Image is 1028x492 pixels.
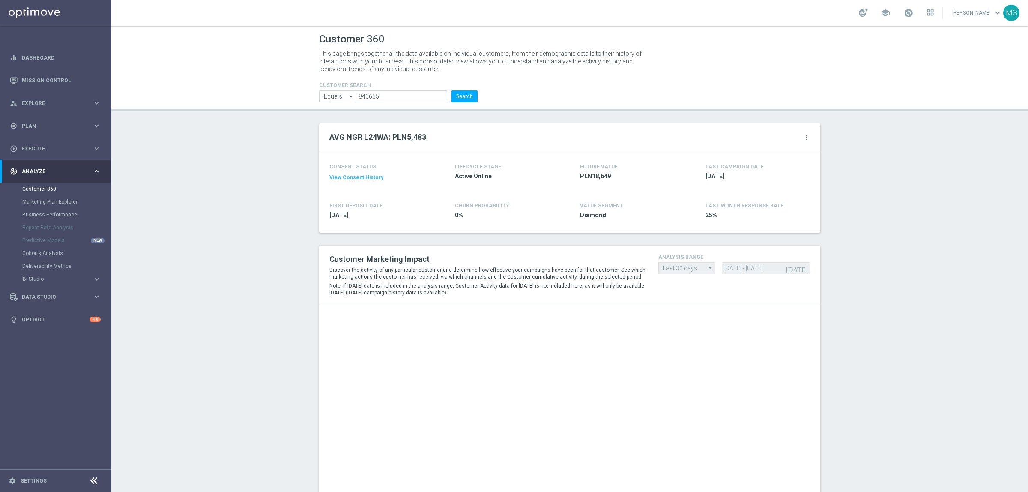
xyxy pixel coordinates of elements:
span: Plan [22,123,93,129]
button: equalizer Dashboard [9,54,101,61]
span: Active Online [455,172,555,180]
span: Explore [22,101,93,106]
input: Enter CID, Email, name or phone [319,90,356,102]
div: Cohorts Analysis [22,247,111,260]
div: Optibot [10,308,101,331]
div: Explore [10,99,93,107]
span: PLN18,649 [580,172,680,180]
i: person_search [10,99,18,107]
h2: Customer Marketing Impact [329,254,645,264]
span: 2015-11-14 [329,211,430,219]
div: Analyze [10,168,93,175]
button: BI Studio keyboard_arrow_right [22,276,101,282]
a: Cohorts Analysis [22,250,89,257]
h4: LIFECYCLE STAGE [455,164,501,170]
i: settings [9,477,16,485]
i: arrow_drop_down [706,263,715,273]
span: BI Studio [23,276,84,282]
div: Predictive Models [22,234,111,247]
p: This page brings together all the data available on individual customers, from their demographic ... [319,50,649,73]
button: track_changes Analyze keyboard_arrow_right [9,168,101,175]
div: Repeat Rate Analysis [22,221,111,234]
a: Dashboard [22,46,101,69]
span: Analyze [22,169,93,174]
i: keyboard_arrow_right [93,275,101,283]
i: lightbulb [10,316,18,324]
i: keyboard_arrow_right [93,167,101,175]
div: Customer 360 [22,183,111,195]
div: Plan [10,122,93,130]
a: Marketing Plan Explorer [22,198,89,205]
div: Marketing Plan Explorer [22,195,111,208]
p: Discover the activity of any particular customer and determine how effective your campaigns have ... [329,267,645,280]
i: equalizer [10,54,18,62]
i: keyboard_arrow_right [93,122,101,130]
button: person_search Explore keyboard_arrow_right [9,100,101,107]
div: NEW [91,238,105,243]
button: lightbulb Optibot +10 [9,316,101,323]
a: Business Performance [22,211,89,218]
span: school [881,8,890,18]
i: track_changes [10,168,18,175]
h4: LAST CAMPAIGN DATE [705,164,764,170]
i: play_circle_outline [10,145,18,153]
span: keyboard_arrow_down [993,8,1002,18]
h4: FIRST DEPOSIT DATE [329,203,383,209]
button: Data Studio keyboard_arrow_right [9,294,101,300]
span: CHURN PROBABILITY [455,203,509,209]
h4: FUTURE VALUE [580,164,618,170]
button: Search [451,90,478,102]
i: arrow_drop_down [347,91,356,102]
div: Mission Control [10,69,101,92]
div: +10 [90,317,101,322]
h4: analysis range [658,254,810,260]
span: Diamond [580,211,680,219]
button: gps_fixed Plan keyboard_arrow_right [9,123,101,129]
span: LAST MONTH RESPONSE RATE [705,203,783,209]
button: Mission Control [9,77,101,84]
h4: CUSTOMER SEARCH [319,82,478,88]
span: 25% [705,211,806,219]
div: BI Studio [23,276,93,282]
div: Data Studio [10,293,93,301]
p: Note: if [DATE] date is included in the analysis range, Customer Activity data for [DATE] is not ... [329,282,645,296]
div: Deliverability Metrics [22,260,111,273]
h1: Customer 360 [319,33,820,45]
span: Data Studio [22,294,93,300]
div: Business Performance [22,208,111,221]
i: keyboard_arrow_right [93,144,101,153]
i: gps_fixed [10,122,18,130]
span: Execute [22,146,93,151]
a: Deliverability Metrics [22,263,89,270]
i: more_vert [803,134,810,141]
a: Customer 360 [22,186,89,192]
span: 0% [455,211,555,219]
a: [PERSON_NAME]keyboard_arrow_down [951,6,1003,19]
i: keyboard_arrow_right [93,99,101,107]
div: BI Studio [22,273,111,285]
h4: CONSENT STATUS [329,164,430,170]
input: Enter CID, Email, name or phone [356,90,447,102]
span: 2025-08-13 [705,172,806,180]
div: Dashboard [10,46,101,69]
div: Execute [10,145,93,153]
h4: VALUE SEGMENT [580,203,623,209]
a: Mission Control [22,69,101,92]
h2: AVG NGR L24WA: PLN5,483 [329,132,426,142]
button: View Consent History [329,174,383,181]
a: Optibot [22,308,90,331]
div: MS [1003,5,1019,21]
button: play_circle_outline Execute keyboard_arrow_right [9,145,101,152]
i: keyboard_arrow_right [93,293,101,301]
a: Settings [21,478,47,483]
